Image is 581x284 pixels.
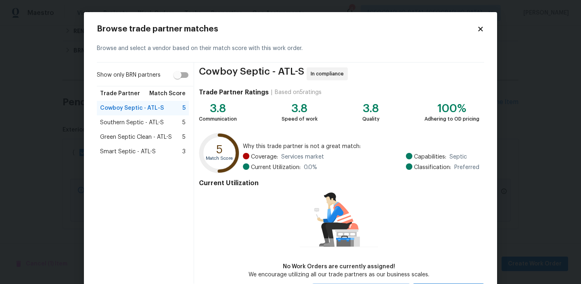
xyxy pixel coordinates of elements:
[182,133,186,141] span: 5
[424,115,479,123] div: Adhering to OD pricing
[100,90,140,98] span: Trade Partner
[414,163,451,171] span: Classification:
[100,133,172,141] span: Green Septic Clean - ATL-S
[100,104,164,112] span: Cowboy Septic - ATL-S
[199,115,237,123] div: Communication
[243,142,479,150] span: Why this trade partner is not a great match:
[182,119,186,127] span: 5
[251,163,301,171] span: Current Utilization:
[206,156,233,161] text: Match Score
[149,90,186,98] span: Match Score
[282,115,318,123] div: Speed of work
[97,71,161,79] span: Show only BRN partners
[311,70,347,78] span: In compliance
[216,144,223,155] text: 5
[304,163,317,171] span: 0.0 %
[414,153,446,161] span: Capabilities:
[199,179,479,187] h4: Current Utilization
[281,153,324,161] span: Services market
[249,263,429,271] div: No Work Orders are currently assigned!
[100,119,164,127] span: Southern Septic - ATL-S
[199,67,304,80] span: Cowboy Septic - ATL-S
[100,148,156,156] span: Smart Septic - ATL-S
[269,88,275,96] div: |
[275,88,322,96] div: Based on 5 ratings
[199,88,269,96] h4: Trade Partner Ratings
[97,35,484,63] div: Browse and select a vendor based on their match score with this work order.
[251,153,278,161] span: Coverage:
[362,104,380,113] div: 3.8
[424,104,479,113] div: 100%
[97,25,477,33] h2: Browse trade partner matches
[454,163,479,171] span: Preferred
[182,148,186,156] span: 3
[199,104,237,113] div: 3.8
[249,271,429,279] div: We encourage utilizing all our trade partners as our business scales.
[362,115,380,123] div: Quality
[282,104,318,113] div: 3.8
[182,104,186,112] span: 5
[449,153,467,161] span: Septic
